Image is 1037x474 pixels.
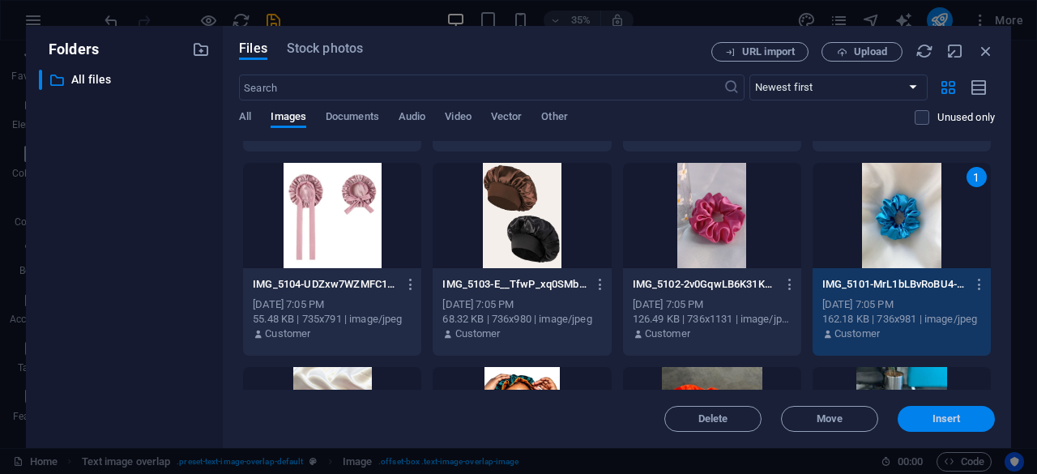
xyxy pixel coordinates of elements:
[192,41,210,58] i: Create new folder
[932,414,961,424] span: Insert
[822,297,981,312] div: [DATE] 7:05 PM
[71,70,180,89] p: All files
[633,297,792,312] div: [DATE] 7:05 PM
[821,42,903,62] button: Upload
[817,414,843,424] span: Move
[645,327,690,341] p: Customer
[491,107,523,130] span: Vector
[946,42,964,60] i: Minimize
[445,107,471,130] span: Video
[287,39,363,58] span: Stock photos
[834,327,880,341] p: Customer
[781,406,878,432] button: Move
[664,406,762,432] button: Delete
[854,47,887,57] span: Upload
[39,39,99,60] p: Folders
[822,277,967,292] p: IMG_5101-MrL1bLBvRoBU4-Ys-njvZg.JPG
[633,277,777,292] p: IMG_5102-2v0GqwLB6K31KvSV2XXSCw.JPG
[711,42,809,62] button: URL import
[937,110,995,125] p: Displays only files that are not in use on the website. Files added during this session can still...
[253,312,412,327] div: 55.48 KB | 735x791 | image/jpeg
[442,297,601,312] div: [DATE] 7:05 PM
[455,327,501,341] p: Customer
[541,107,567,130] span: Other
[271,107,306,130] span: Images
[239,39,267,58] span: Files
[633,312,792,327] div: 126.49 KB | 736x1131 | image/jpeg
[915,42,933,60] i: Reload
[399,107,425,130] span: Audio
[239,107,251,130] span: All
[326,107,379,130] span: Documents
[967,167,987,187] div: 1
[239,75,723,100] input: Search
[742,47,795,57] span: URL import
[326,239,407,262] span: Add elements
[442,277,587,292] p: IMG_5103-E__TfwP_xq0SMbRjGMe2fg.JPG
[413,239,502,262] span: Paste clipboard
[822,312,981,327] div: 162.18 KB | 736x981 | image/jpeg
[253,297,412,312] div: [DATE] 7:05 PM
[253,277,397,292] p: IMG_5104-UDZxw7WZMFC12at5gB2oEg.JPG
[977,42,995,60] i: Close
[898,406,995,432] button: Insert
[265,327,310,341] p: Customer
[698,414,728,424] span: Delete
[39,70,42,90] div: ​
[442,312,601,327] div: 68.32 KB | 736x980 | image/jpeg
